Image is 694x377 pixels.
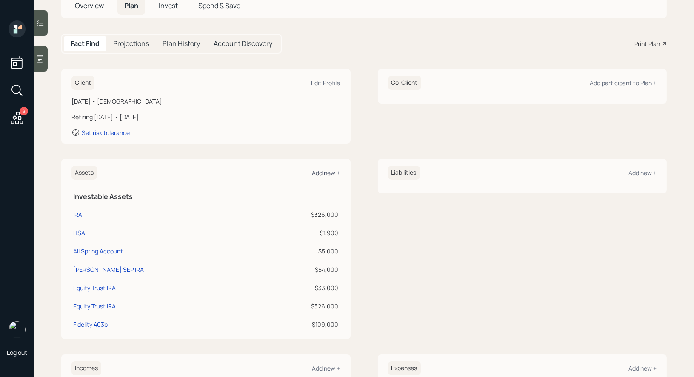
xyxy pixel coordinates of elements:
[73,265,144,274] div: [PERSON_NAME] SEP IRA
[73,193,339,201] h5: Investable Assets
[73,247,123,256] div: All Spring Account
[634,39,660,48] div: Print Plan
[7,348,27,357] div: Log out
[73,320,108,329] div: Fidelity 403b
[82,129,130,137] div: Set risk tolerance
[71,76,94,90] h6: Client
[71,112,340,121] div: Retiring [DATE] • [DATE]
[263,247,339,256] div: $5,000
[124,1,138,10] span: Plan
[628,169,657,177] div: Add new +
[388,361,421,375] h6: Expenses
[628,364,657,372] div: Add new +
[71,40,100,48] h5: Fact Find
[590,79,657,87] div: Add participant to Plan +
[73,283,116,292] div: Equity Trust IRA
[311,79,340,87] div: Edit Profile
[113,40,149,48] h5: Projections
[312,364,340,372] div: Add new +
[263,283,339,292] div: $33,000
[388,166,420,180] h6: Liabilities
[198,1,240,10] span: Spend & Save
[75,1,104,10] span: Overview
[71,97,340,106] div: [DATE] • [DEMOGRAPHIC_DATA]
[9,321,26,338] img: treva-nostdahl-headshot.png
[214,40,272,48] h5: Account Discovery
[20,107,28,115] div: 9
[263,210,339,219] div: $326,000
[263,265,339,274] div: $54,000
[163,40,200,48] h5: Plan History
[263,302,339,311] div: $326,000
[73,302,116,311] div: Equity Trust IRA
[73,228,85,237] div: HSA
[73,210,82,219] div: IRA
[312,169,340,177] div: Add new +
[159,1,178,10] span: Invest
[388,76,421,90] h6: Co-Client
[71,166,97,180] h6: Assets
[71,361,101,375] h6: Incomes
[263,320,339,329] div: $109,000
[263,228,339,237] div: $1,900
